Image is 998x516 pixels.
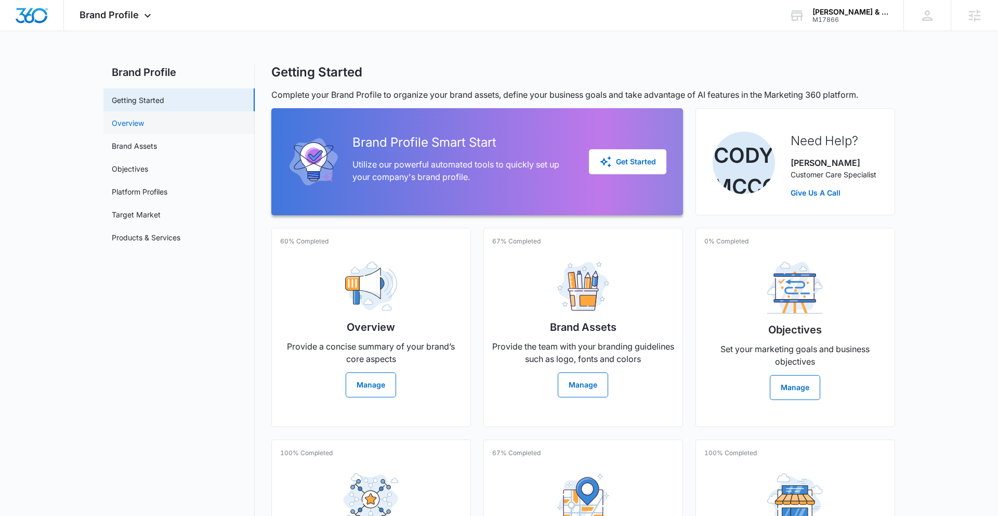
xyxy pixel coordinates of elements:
[791,187,876,198] a: Give Us A Call
[550,319,616,335] h2: Brand Assets
[704,343,886,368] p: Set your marketing goals and business objectives
[704,237,748,246] p: 0% Completed
[492,448,541,458] p: 67% Completed
[271,88,895,101] p: Complete your Brand Profile to organize your brand assets, define your business goals and take ad...
[791,169,876,180] p: Customer Care Specialist
[812,16,888,23] div: account id
[713,132,775,194] img: Cody McCoy
[112,140,157,151] a: Brand Assets
[271,64,362,80] h1: Getting Started
[280,340,462,365] p: Provide a concise summary of your brand’s core aspects
[280,237,329,246] p: 60% Completed
[346,372,396,397] button: Manage
[352,133,572,152] h2: Brand Profile Smart Start
[589,149,666,174] button: Get Started
[812,8,888,16] div: account name
[112,209,161,220] a: Target Market
[768,322,822,338] h2: Objectives
[791,157,876,169] p: [PERSON_NAME]
[492,237,541,246] p: 67% Completed
[112,163,148,174] a: Objectives
[112,118,144,128] a: Overview
[347,319,395,335] h2: Overview
[112,232,180,243] a: Products & Services
[770,375,820,400] button: Manage
[791,132,876,150] h2: Need Help?
[704,448,757,458] p: 100% Completed
[695,228,895,427] a: 0% CompletedObjectivesSet your marketing goals and business objectivesManage
[558,372,608,397] button: Manage
[80,9,139,20] span: Brand Profile
[352,158,572,183] p: Utilize our powerful automated tools to quickly set up your company's brand profile.
[599,156,656,168] div: Get Started
[112,186,167,197] a: Platform Profiles
[271,228,471,427] a: 60% CompletedOverviewProvide a concise summary of your brand’s core aspectsManage
[103,64,255,80] h2: Brand Profile
[492,340,674,365] p: Provide the team with your branding guidelines such as logo, fonts and colors
[112,95,164,106] a: Getting Started
[483,228,683,427] a: 67% CompletedBrand AssetsProvide the team with your branding guidelines such as logo, fonts and c...
[280,448,333,458] p: 100% Completed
